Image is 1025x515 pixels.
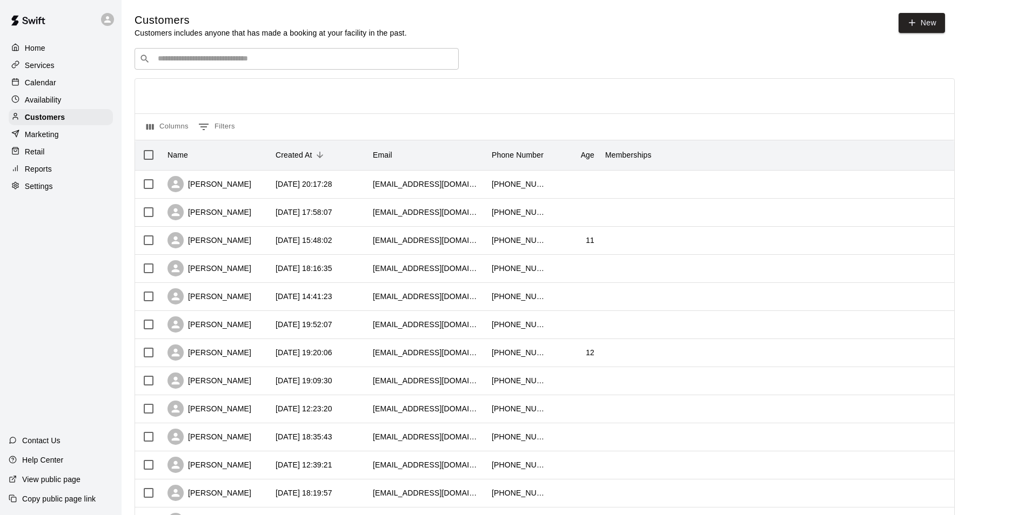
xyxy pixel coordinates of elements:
p: Availability [25,94,62,105]
div: mcarrera1215@yahoo.com [373,263,481,274]
p: View public page [22,474,81,485]
div: +15104100577 [492,431,546,442]
div: Phone Number [486,140,551,170]
a: Settings [9,178,113,194]
div: 2025-08-28 18:16:35 [276,263,332,274]
div: [PERSON_NAME] [168,232,251,248]
div: [PERSON_NAME] [168,316,251,333]
h5: Customers [135,13,407,28]
p: Calendar [25,77,56,88]
div: fredlewis14234@yahoo.com [373,375,481,386]
div: 2025-08-24 14:41:23 [276,291,332,302]
div: 2025-08-19 18:35:43 [276,431,332,442]
p: Help Center [22,455,63,465]
p: Contact Us [22,435,61,446]
div: 2025-08-18 12:39:21 [276,459,332,470]
div: Phone Number [492,140,544,170]
a: Marketing [9,126,113,143]
div: Name [168,140,188,170]
div: Created At [276,140,312,170]
div: Age [551,140,600,170]
a: Retail [9,144,113,160]
div: +12099819051 [492,235,546,246]
a: Reports [9,161,113,177]
div: [PERSON_NAME] [168,372,251,389]
div: 2025-08-21 19:52:07 [276,319,332,330]
button: Select columns [144,118,191,135]
div: Name [162,140,270,170]
p: Home [25,43,45,53]
a: New [899,13,945,33]
div: manueldavitia@gmail.com [373,179,481,189]
button: Show filters [196,118,238,135]
p: Settings [25,181,53,192]
a: Availability [9,92,113,108]
div: Memberships [600,140,762,170]
div: 2025-09-07 20:17:28 [276,179,332,189]
div: irrigatorsports@yahoo.com [373,459,481,470]
div: +15104326759 [492,459,546,470]
div: [PERSON_NAME] [168,344,251,361]
a: Calendar [9,74,113,91]
p: Services [25,60,55,71]
div: mojosq@yahoo.com [373,347,481,358]
div: Created At [270,140,367,170]
div: 2025-08-20 12:23:20 [276,403,332,414]
a: Customers [9,109,113,125]
div: +12097520140 [492,487,546,498]
div: Email [373,140,392,170]
div: [PERSON_NAME] [168,457,251,473]
button: Sort [312,147,327,162]
div: +19259632401 [492,319,546,330]
p: Retail [25,146,45,157]
p: Customers [25,112,65,123]
p: Marketing [25,129,59,140]
div: 12 [586,347,594,358]
a: Services [9,57,113,73]
p: Customers includes anyone that has made a booking at your facility in the past. [135,28,407,38]
div: +15105846172 [492,263,546,274]
div: [PERSON_NAME] [168,485,251,501]
div: [PERSON_NAME] [168,204,251,220]
p: Copy public page link [22,493,96,504]
div: +14088416922 [492,403,546,414]
div: +19255848881 [492,347,546,358]
div: +16502554279 [492,207,546,218]
div: [PERSON_NAME] [168,176,251,192]
div: theavtupil@gmail.com [373,291,481,302]
div: tmacwallace@yahoo.com [373,431,481,442]
div: +15103330945 [492,179,546,189]
p: Reports [25,164,52,174]
div: Memberships [605,140,652,170]
a: Home [9,40,113,56]
div: dmann10@sbcglobal.net [373,235,481,246]
div: monicaouchytil@gmail.com [373,319,481,330]
div: 2025-08-13 18:19:57 [276,487,332,498]
div: [PERSON_NAME] [168,288,251,304]
div: [PERSON_NAME] [168,401,251,417]
div: [PERSON_NAME] [168,429,251,445]
div: Age [581,140,594,170]
div: 2025-08-21 19:09:30 [276,375,332,386]
div: chela1909@gmail.com [373,487,481,498]
div: 2025-08-21 19:20:06 [276,347,332,358]
div: 2025-08-29 15:48:02 [276,235,332,246]
div: Email [367,140,486,170]
div: [PERSON_NAME] [168,260,251,276]
div: 11 [586,235,594,246]
div: +16699003734 [492,291,546,302]
div: Search customers by name or email [135,48,459,70]
div: aldosantana11@yahoo.com [373,403,481,414]
div: 2025-09-04 17:58:07 [276,207,332,218]
div: +15108167832 [492,375,546,386]
div: jcunnie650@gmail.com [373,207,481,218]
